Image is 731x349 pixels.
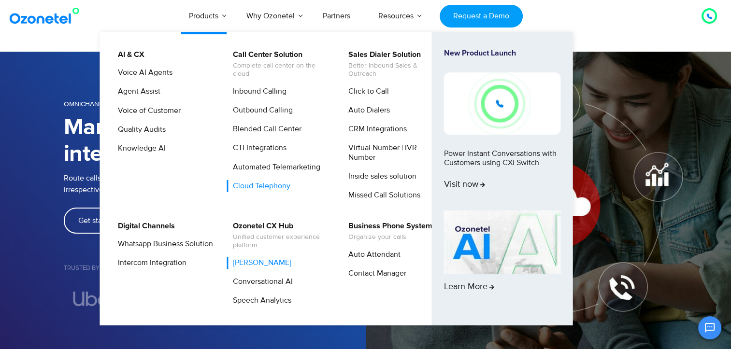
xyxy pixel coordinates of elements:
[342,85,390,98] a: Click to Call
[112,257,188,269] a: Intercom Integration
[444,210,561,309] a: Learn More
[444,72,561,134] img: New-Project-17.png
[342,170,418,182] a: Inside sales solution
[64,292,125,306] div: 4 / 7
[233,233,328,250] span: Unified customer experience platform
[227,220,330,251] a: Ozonetel CX HubUnified customer experience platform
[698,316,721,339] button: Open chat
[440,5,522,28] a: Request a Demo
[342,249,402,261] a: Auto Attendant
[227,257,293,269] a: [PERSON_NAME]
[444,282,494,293] span: Learn More
[64,172,366,195] p: Route calls and chats to the right agent in the right department irrespective of which channel th...
[73,292,115,306] img: uber
[348,233,432,241] span: Organize your calls
[112,49,146,61] a: AI & CX
[342,49,445,80] a: Sales Dialer SolutionBetter Inbound Sales & Outreach
[444,49,561,207] a: New Product LaunchPower Instant Conversations with Customers using CXi SwitchVisit now
[112,142,167,154] a: Knowledge AI
[112,220,176,232] a: Digital Channels
[342,267,408,279] a: Contact Manager
[64,291,366,307] div: Image Carousel
[342,123,408,135] a: CRM Integrations
[227,161,322,173] a: Automated Telemarketing
[227,180,292,192] a: Cloud Telephony
[227,104,294,116] a: Outbound Calling
[78,217,115,224] span: Get started
[227,142,288,154] a: CTI Integrations
[227,49,330,80] a: Call Center SolutionComplete call center on the cloud
[227,85,288,98] a: Inbound Calling
[112,67,174,79] a: Voice AI Agents
[227,123,303,135] a: Blended Call Center
[112,85,162,98] a: Agent Assist
[64,208,130,234] a: Get started
[348,62,444,78] span: Better Inbound Sales & Outreach
[112,124,167,136] a: Quality Audits
[342,142,445,163] a: Virtual Number | IVR Number
[444,210,561,274] img: AI
[227,276,294,288] a: Conversational AI
[342,189,422,201] a: Missed Call Solutions
[342,220,434,243] a: Business Phone SystemOrganize your calls
[233,62,328,78] span: Complete call center on the cloud
[64,265,366,271] h5: Trusted by 2500+ Businesses
[112,105,182,117] a: Voice of Customer
[444,180,485,190] span: Visit now
[112,238,215,250] a: Whatsapp Business Solution
[342,104,391,116] a: Auto Dialers
[64,100,143,108] span: OMNICHANNEL ROUTING
[64,114,366,168] h1: Manage multichannel interactions with ease
[227,294,293,307] a: Speech Analytics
